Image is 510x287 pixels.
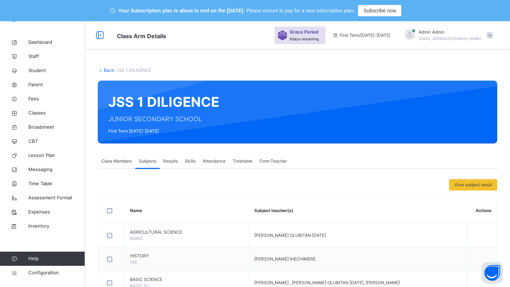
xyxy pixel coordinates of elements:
[246,7,355,14] span: Please ensure to pay for a new subscription plan.
[482,262,503,283] button: Open asap
[28,269,85,276] span: Configuration
[28,53,85,60] span: Staff
[114,68,151,73] span: / JSS 1 DILIGENCE
[278,30,287,40] img: sticker-purple.71386a28dfed39d6af7621340158ba97.svg
[139,158,156,164] span: Subjects
[28,95,85,102] span: Fees
[28,67,85,74] span: Student
[454,182,492,188] span: View subject result
[254,280,400,285] span: [PERSON_NAME] , [PERSON_NAME] OLUBITAN [DATE], [PERSON_NAME]
[28,124,85,131] span: Broadsheet
[363,7,396,14] span: Subscribe now
[28,255,85,262] span: Help
[233,158,253,164] span: Timetable
[28,39,85,46] span: Dashboard
[185,158,195,164] span: Skills
[467,198,497,224] th: Actions
[118,7,244,14] span: Your Subscription plan is about to end on the [DATE].
[130,236,143,241] span: AGRIC
[203,158,226,164] span: Attendance
[333,32,390,39] span: session/term information
[28,138,85,145] span: CBT
[419,36,481,41] span: [EMAIL_ADDRESS][DOMAIN_NAME]
[28,110,85,117] span: Classes
[397,29,497,42] div: AdminAdmin
[28,166,85,173] span: Messaging
[260,158,287,164] span: Form Teacher
[117,33,166,40] span: Class Arm Details
[125,198,249,224] th: Name
[28,223,85,230] span: Inventory
[130,253,243,259] span: HISTORY
[254,256,316,262] span: [PERSON_NAME] IHECHIMERE
[419,29,481,35] span: Admin Admin
[254,233,326,238] span: [PERSON_NAME] OLUBITAN [DATE]
[130,229,243,235] span: AGRICULTURAL SCIENCE
[290,37,319,41] span: 6 days remaining
[249,198,467,224] th: Subject teacher(s)
[130,276,243,283] span: BASIC SCIENCE
[163,158,178,164] span: Results
[101,158,132,164] span: Class Members
[130,259,137,265] span: HIS
[28,194,85,201] span: Assessment Format
[28,209,85,216] span: Expenses
[28,81,85,88] span: Parent
[28,180,85,187] span: Time Table
[290,29,318,35] span: Grace Period
[104,68,114,73] a: Back
[28,152,85,159] span: Lesson Plan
